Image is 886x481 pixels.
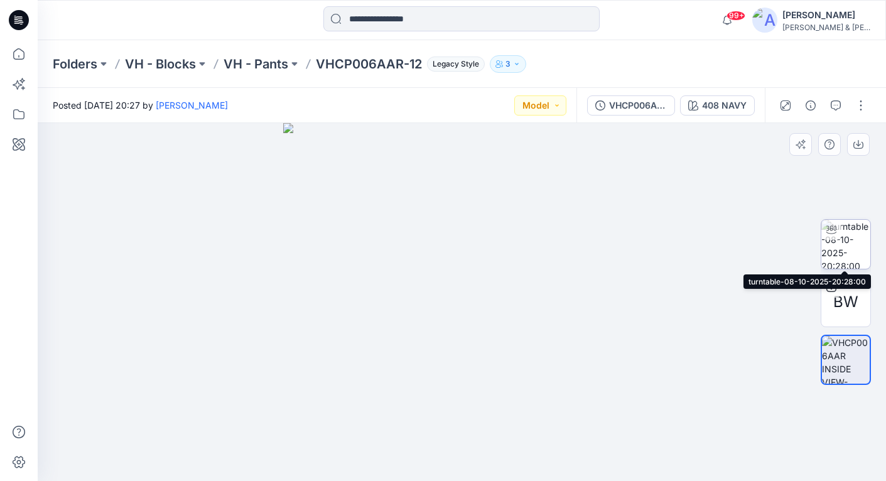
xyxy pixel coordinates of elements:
[427,57,485,72] span: Legacy Style
[125,55,196,73] a: VH - Blocks
[587,95,675,116] button: VHCP006AAR-12
[224,55,288,73] a: VH - Pants
[490,55,526,73] button: 3
[727,11,745,21] span: 99+
[822,336,870,384] img: VHCP006AAR INSIDE VIEW-12_GREY
[283,123,641,481] img: eyJhbGciOiJIUzI1NiIsImtpZCI6IjAiLCJzbHQiOiJzZXMiLCJ0eXAiOiJKV1QifQ.eyJkYXRhIjp7InR5cGUiOiJzdG9yYW...
[833,291,858,313] span: BW
[422,55,485,73] button: Legacy Style
[752,8,777,33] img: avatar
[680,95,755,116] button: 408 NAVY
[821,220,870,269] img: turntable-08-10-2025-20:28:00
[53,99,228,112] span: Posted [DATE] 20:27 by
[609,99,667,112] div: VHCP006AAR-12
[782,8,870,23] div: [PERSON_NAME]
[316,55,422,73] p: VHCP006AAR-12
[782,23,870,32] div: [PERSON_NAME] & [PERSON_NAME]
[505,57,511,71] p: 3
[702,99,747,112] div: 408 NAVY
[156,100,228,111] a: [PERSON_NAME]
[53,55,97,73] a: Folders
[801,95,821,116] button: Details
